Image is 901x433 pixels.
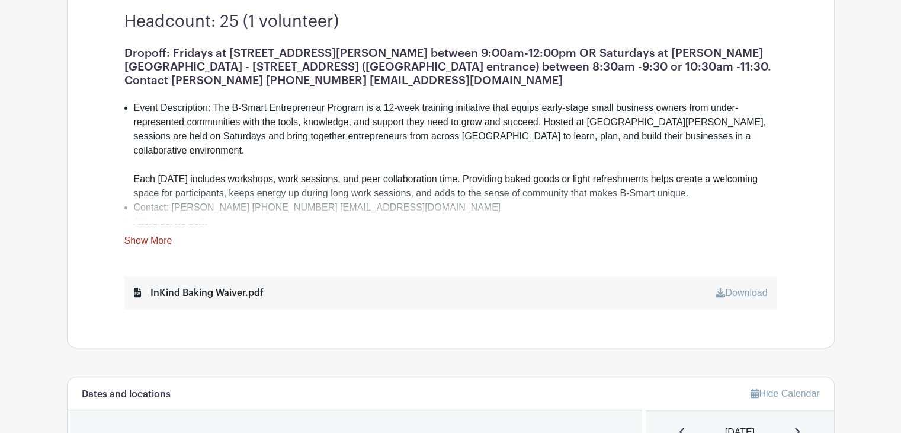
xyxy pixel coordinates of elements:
[124,46,777,87] h1: Dropoff: Fridays at [STREET_ADDRESS][PERSON_NAME] between 9:00am-12:00pm OR Saturdays at [PERSON_...
[134,200,777,215] li: Contact: [PERSON_NAME] [PHONE_NUMBER] [EMAIL_ADDRESS][DOMAIN_NAME]
[134,286,264,300] div: InKind Baking Waiver.pdf
[134,101,777,200] li: Event Description: The B-Smart Entrepreneur Program is a 12-week training initiative that equips ...
[124,235,172,250] a: Show More
[82,389,171,400] h6: Dates and locations
[134,215,777,229] li: Allergies: no pork
[716,288,767,298] a: Download
[124,12,777,32] h3: Headcount: 25 (1 volunteer)
[751,389,819,399] a: Hide Calendar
